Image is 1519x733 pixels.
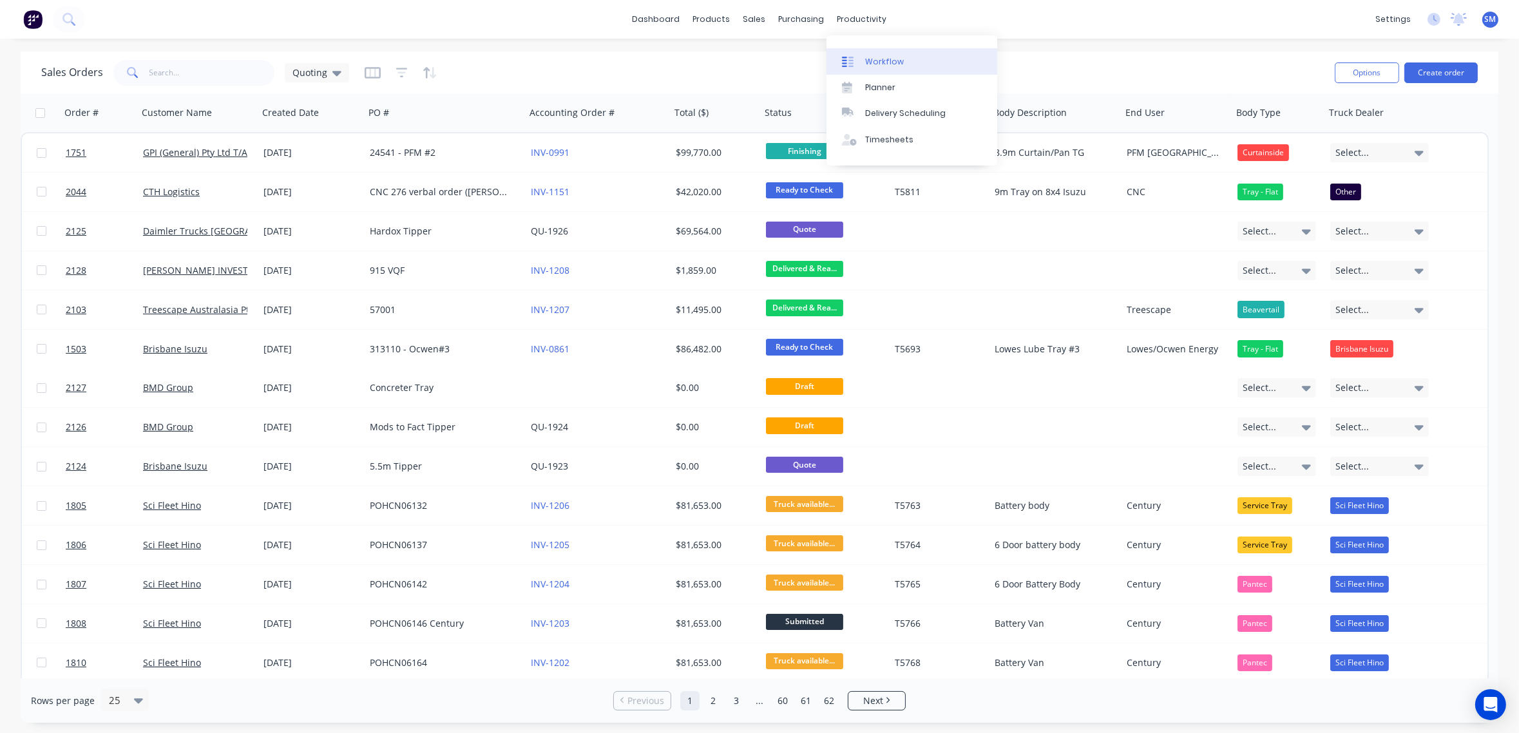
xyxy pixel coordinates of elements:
a: Planner [826,75,997,100]
div: 8.9m Curtain/Pan TG [995,146,1111,159]
div: products [687,10,737,29]
div: Pantec [1237,654,1272,671]
div: Lowes/Ocwen Energy [1127,343,1222,356]
div: CNC [1127,186,1222,198]
a: Sci Fleet Hino [143,617,201,629]
a: 2126 [66,408,143,446]
a: Page 60 [773,691,792,710]
span: Next [863,694,883,707]
div: Accounting Order # [530,106,615,119]
span: Select... [1243,421,1276,433]
div: POHCN06132 [370,499,513,512]
div: Sci Fleet Hino [1330,654,1389,671]
a: INV-0861 [531,343,569,355]
a: Page 1 is your current page [680,691,700,710]
div: Body Description [993,106,1067,119]
div: $86,482.00 [676,343,752,356]
a: BMD Group [143,381,193,394]
div: 24541 - PFM #2 [370,146,513,159]
button: Options [1335,62,1399,83]
div: $11,495.00 [676,303,752,316]
span: Ready to Check [766,182,843,198]
div: Treescape [1127,303,1222,316]
span: 2103 [66,303,86,316]
a: 2044 [66,173,143,211]
div: productivity [831,10,893,29]
div: [DATE] [263,303,359,316]
span: 2126 [66,421,86,433]
div: POHCN06142 [370,578,513,591]
span: 1807 [66,578,86,591]
div: $69,564.00 [676,225,752,238]
span: Ready to Check [766,339,843,355]
div: Pantec [1237,615,1272,632]
div: [DATE] [263,146,359,159]
div: Order # [64,106,99,119]
a: 1503 [66,330,143,368]
div: Timesheets [865,134,913,146]
a: 1751 [66,133,143,172]
a: Page 62 [819,691,839,710]
div: [DATE] [263,578,359,591]
div: $81,653.00 [676,617,752,630]
div: T5768 [895,656,980,669]
span: 2044 [66,186,86,198]
div: Truck Dealer [1329,106,1384,119]
div: Other [1330,184,1361,200]
div: T5764 [895,538,980,551]
span: Quoting [292,66,327,79]
a: Brisbane Isuzu [143,460,207,472]
div: PO # [368,106,389,119]
div: [DATE] [263,264,359,277]
div: Brisbane Isuzu [1330,340,1393,357]
div: [DATE] [263,499,359,512]
span: Submitted [766,614,843,630]
div: Beavertail [1237,301,1285,318]
div: Created Date [262,106,319,119]
a: 2127 [66,368,143,407]
span: 1805 [66,499,86,512]
a: Brisbane Isuzu [143,343,207,355]
div: $0.00 [676,381,752,394]
div: 5.5m Tipper [370,460,513,473]
img: Factory [23,10,43,29]
div: settings [1369,10,1417,29]
span: Select... [1243,264,1276,277]
div: [DATE] [263,343,359,356]
div: T5765 [895,578,980,591]
div: Sci Fleet Hino [1330,576,1389,593]
a: Page 2 [703,691,723,710]
div: Sci Fleet Hino [1330,497,1389,514]
a: Previous page [614,694,671,707]
div: T5693 [895,343,980,356]
a: INV-0991 [531,146,569,158]
div: 9m Tray on 8x4 Isuzu [995,186,1111,198]
div: Battery Van [995,617,1111,630]
div: 313110 - Ocwen#3 [370,343,513,356]
div: Total ($) [674,106,709,119]
div: Battery body [995,499,1111,512]
span: 2124 [66,460,86,473]
span: Rows per page [31,694,95,707]
a: Delivery Scheduling [826,100,997,126]
a: CTH Logistics [143,186,200,198]
div: Service Tray [1237,497,1292,514]
div: Lowes Lube Tray #3 [995,343,1111,356]
a: INV-1151 [531,186,569,198]
div: [DATE] [263,381,359,394]
div: $42,020.00 [676,186,752,198]
span: Truck available... [766,653,843,669]
a: 1808 [66,604,143,643]
span: Truck available... [766,535,843,551]
a: INV-1208 [531,264,569,276]
a: 2125 [66,212,143,251]
span: Delivered & Rea... [766,261,843,277]
h1: Sales Orders [41,66,103,79]
div: $0.00 [676,421,752,433]
span: Select... [1335,264,1369,277]
span: 1503 [66,343,86,356]
a: INV-1207 [531,303,569,316]
span: Truck available... [766,575,843,591]
span: 1808 [66,617,86,630]
div: Customer Name [142,106,212,119]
